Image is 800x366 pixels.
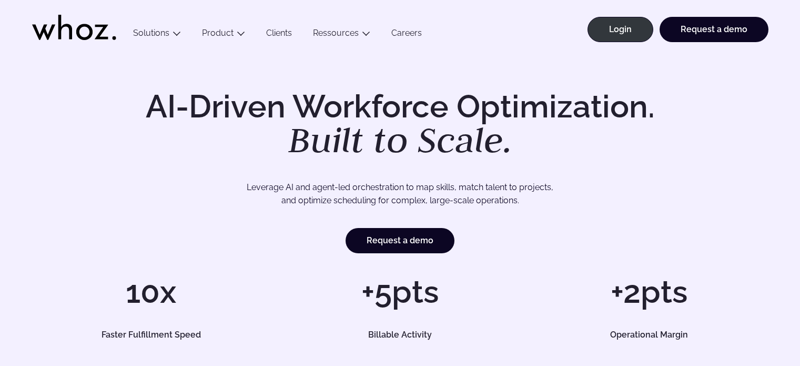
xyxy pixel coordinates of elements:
a: Product [202,28,234,38]
button: Product [191,28,256,42]
em: Built to Scale. [288,116,512,163]
h5: Faster Fulfillment Speed [44,331,258,339]
h1: +2pts [530,276,768,308]
button: Solutions [123,28,191,42]
h5: Billable Activity [293,331,508,339]
a: Clients [256,28,302,42]
a: Request a demo [346,228,454,253]
button: Ressources [302,28,381,42]
a: Request a demo [660,17,768,42]
a: Login [588,17,653,42]
h5: Operational Margin [542,331,756,339]
a: Careers [381,28,432,42]
h1: 10x [32,276,270,308]
a: Ressources [313,28,359,38]
h1: +5pts [281,276,519,308]
p: Leverage AI and agent-led orchestration to map skills, match talent to projects, and optimize sch... [69,181,732,207]
h1: AI-Driven Workforce Optimization. [131,91,670,158]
